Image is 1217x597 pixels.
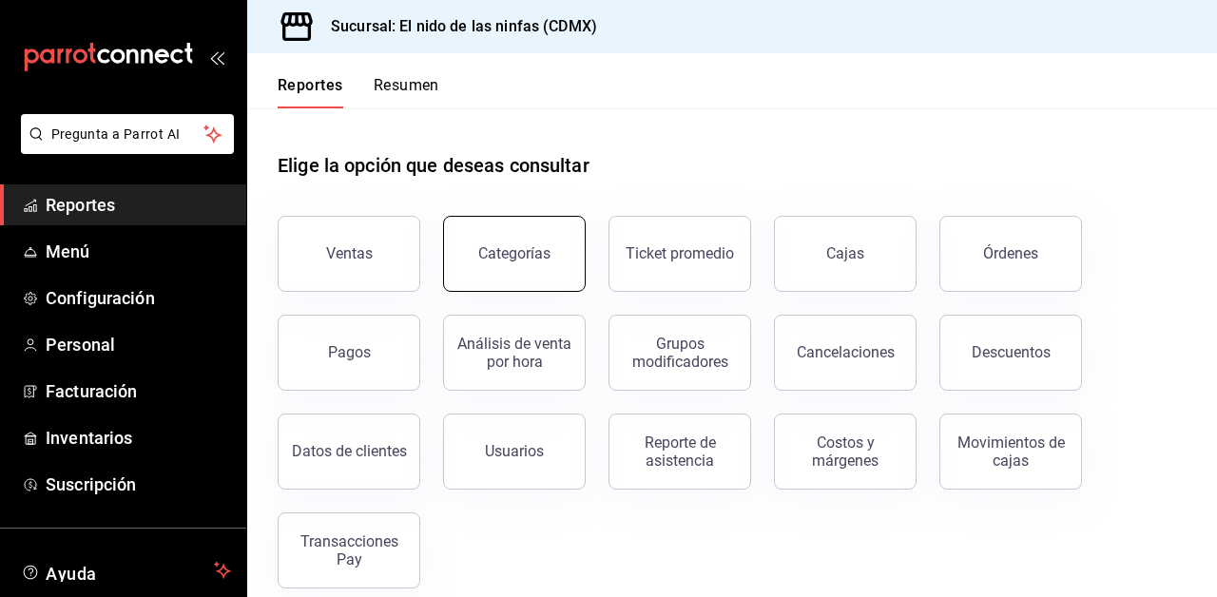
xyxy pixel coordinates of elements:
[608,216,751,292] button: Ticket promedio
[455,335,573,371] div: Análisis de venta por hora
[621,433,739,470] div: Reporte de asistencia
[290,532,408,568] div: Transacciones Pay
[46,332,231,357] span: Personal
[278,315,420,391] button: Pagos
[46,425,231,451] span: Inventarios
[278,151,589,180] h1: Elige la opción que deseas consultar
[278,512,420,588] button: Transacciones Pay
[786,433,904,470] div: Costos y márgenes
[46,285,231,311] span: Configuración
[278,76,439,108] div: navigation tabs
[46,239,231,264] span: Menú
[51,125,204,144] span: Pregunta a Parrot AI
[826,242,865,265] div: Cajas
[278,414,420,490] button: Datos de clientes
[46,192,231,218] span: Reportes
[774,315,917,391] button: Cancelaciones
[485,442,544,460] div: Usuarios
[626,244,734,262] div: Ticket promedio
[46,559,206,582] span: Ayuda
[46,378,231,404] span: Facturación
[278,76,343,108] button: Reportes
[939,216,1082,292] button: Órdenes
[21,114,234,154] button: Pregunta a Parrot AI
[209,49,224,65] button: open_drawer_menu
[939,414,1082,490] button: Movimientos de cajas
[326,244,373,262] div: Ventas
[316,15,597,38] h3: Sucursal: El nido de las ninfas (CDMX)
[797,343,895,361] div: Cancelaciones
[292,442,407,460] div: Datos de clientes
[939,315,1082,391] button: Descuentos
[443,315,586,391] button: Análisis de venta por hora
[621,335,739,371] div: Grupos modificadores
[46,472,231,497] span: Suscripción
[608,315,751,391] button: Grupos modificadores
[13,138,234,158] a: Pregunta a Parrot AI
[443,216,586,292] button: Categorías
[608,414,751,490] button: Reporte de asistencia
[278,216,420,292] button: Ventas
[972,343,1051,361] div: Descuentos
[328,343,371,361] div: Pagos
[952,433,1070,470] div: Movimientos de cajas
[443,414,586,490] button: Usuarios
[774,414,917,490] button: Costos y márgenes
[774,216,917,292] a: Cajas
[478,244,551,262] div: Categorías
[983,244,1038,262] div: Órdenes
[374,76,439,108] button: Resumen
